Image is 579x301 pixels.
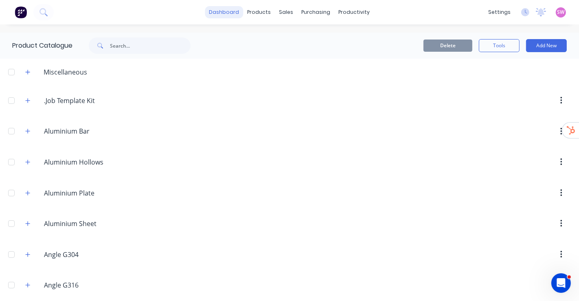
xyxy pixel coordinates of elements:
[298,6,335,18] div: purchasing
[484,6,515,18] div: settings
[44,96,140,105] input: Enter category name
[37,67,94,77] div: Miscellaneous
[557,9,565,16] span: SW
[423,40,472,52] button: Delete
[243,6,275,18] div: products
[44,250,140,259] input: Enter category name
[551,273,571,293] iframe: Intercom live chat
[44,280,140,290] input: Enter category name
[44,126,140,136] input: Enter category name
[479,39,520,52] button: Tools
[44,219,140,228] input: Enter category name
[526,39,567,52] button: Add New
[44,157,140,167] input: Enter category name
[275,6,298,18] div: sales
[44,188,140,198] input: Enter category name
[110,37,191,54] input: Search...
[205,6,243,18] a: dashboard
[15,6,27,18] img: Factory
[335,6,374,18] div: productivity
